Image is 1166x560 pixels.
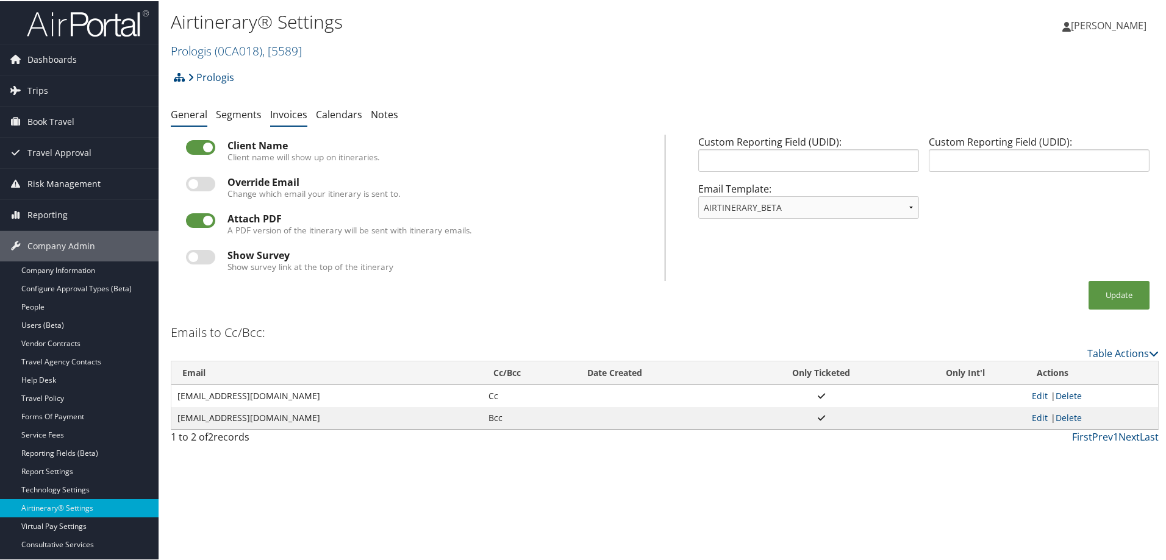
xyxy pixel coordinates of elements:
a: Delete [1056,389,1082,400]
a: Delete [1056,411,1082,422]
span: ( 0CA018 ) [215,41,262,58]
td: Bcc [482,406,576,428]
a: Table Actions [1087,346,1159,359]
td: [EMAIL_ADDRESS][DOMAIN_NAME] [171,384,482,406]
span: Travel Approval [27,136,91,167]
button: Update [1089,280,1150,308]
label: Change which email your itinerary is sent to. [227,186,401,199]
a: Segments [216,107,262,120]
div: Override Email [227,175,649,186]
span: 2 [208,429,213,442]
a: First [1072,429,1092,442]
td: | [1026,406,1158,428]
label: Client name will show up on itineraries. [227,150,380,162]
td: | [1026,384,1158,406]
td: [EMAIL_ADDRESS][DOMAIN_NAME] [171,406,482,428]
a: Invoices [270,107,307,120]
div: Email Template: [693,180,924,227]
span: , [ 5589 ] [262,41,302,58]
span: [PERSON_NAME] [1071,18,1146,31]
span: Book Travel [27,105,74,136]
label: Show survey link at the top of the itinerary [227,260,393,272]
th: Only Int'l: activate to sort column ascending [905,360,1026,384]
span: Trips [27,74,48,105]
h3: Emails to Cc/Bcc: [171,323,265,340]
span: Reporting [27,199,68,229]
div: Custom Reporting Field (UDID): [693,133,924,180]
a: Edit [1032,389,1048,400]
td: Cc [482,384,576,406]
span: Dashboards [27,43,77,74]
th: Only Ticketed: activate to sort column ascending [738,360,905,384]
div: Client Name [227,139,649,150]
a: Next [1118,429,1140,442]
a: General [171,107,207,120]
span: Company Admin [27,230,95,260]
a: 1 [1113,429,1118,442]
th: Email: activate to sort column ascending [171,360,482,384]
a: Edit [1032,411,1048,422]
div: Attach PDF [227,212,649,223]
a: Notes [371,107,398,120]
a: Last [1140,429,1159,442]
div: 1 to 2 of records [171,428,410,449]
div: Show Survey [227,249,649,260]
th: Date Created: activate to sort column ascending [576,360,738,384]
div: Custom Reporting Field (UDID): [924,133,1154,180]
a: Prev [1092,429,1113,442]
a: Prologis [171,41,302,58]
th: Cc/Bcc: activate to sort column ascending [482,360,576,384]
a: Calendars [316,107,362,120]
a: Prologis [188,64,234,88]
label: A PDF version of the itinerary will be sent with itinerary emails. [227,223,472,235]
a: [PERSON_NAME] [1062,6,1159,43]
h1: Airtinerary® Settings [171,8,829,34]
th: Actions [1026,360,1158,384]
img: airportal-logo.png [27,8,149,37]
span: Risk Management [27,168,101,198]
